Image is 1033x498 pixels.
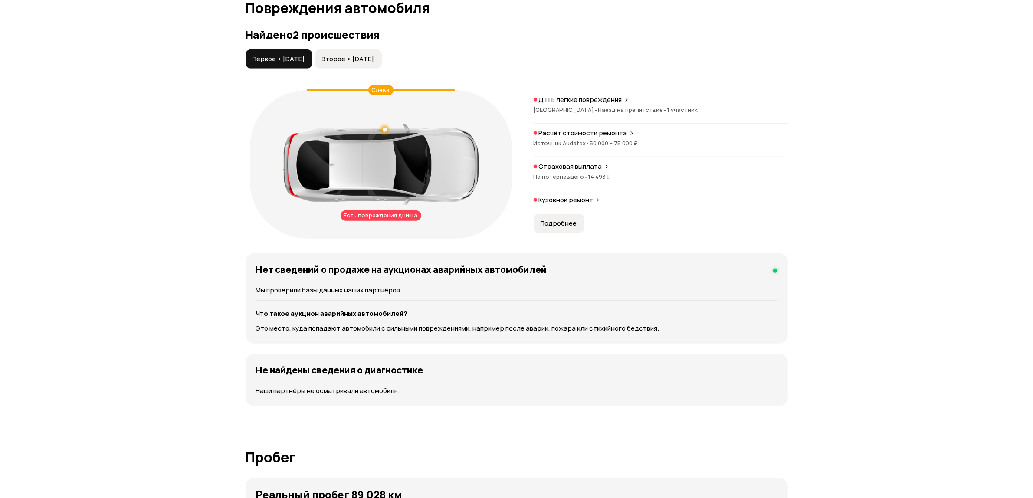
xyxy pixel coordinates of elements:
[539,196,594,204] p: Кузовной ремонт
[256,364,423,376] h4: Не найдены сведения о диагностике
[534,139,590,147] span: Источник Audatex
[253,55,305,63] span: Первое • [DATE]
[594,106,598,114] span: •
[256,386,777,396] p: Наши партнёры не осматривали автомобиль.
[315,49,382,69] button: Второе • [DATE]
[256,264,547,275] h4: Нет сведений о продаже на аукционах аварийных автомобилей
[246,29,788,41] h3: Найдено 2 происшествия
[322,55,374,63] span: Второе • [DATE]
[539,129,627,138] p: Расчёт стоимости ремонта
[590,139,638,147] span: 50 000 – 75 000 ₽
[598,106,667,114] span: Наезд на препятствие
[541,219,577,228] span: Подробнее
[539,95,622,104] p: ДТП: лёгкие повреждения
[256,324,777,333] p: Это место, куда попадают автомобили с сильными повреждениями, например после аварии, пожара или с...
[539,162,602,171] p: Страховая выплата
[663,106,667,114] span: •
[341,210,421,221] div: Есть повреждения днища
[534,173,588,180] span: На потерпевшего
[256,285,777,295] p: Мы проверили базы данных наших партнёров.
[667,106,698,114] span: 1 участник
[256,309,408,318] strong: Что такое аукцион аварийных автомобилей?
[368,85,394,95] div: Слева
[588,173,611,180] span: 14 493 ₽
[534,106,598,114] span: [GEOGRAPHIC_DATA]
[246,49,312,69] button: Первое • [DATE]
[246,449,788,465] h1: Пробег
[534,214,584,233] button: Подробнее
[586,139,590,147] span: •
[584,173,588,180] span: •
